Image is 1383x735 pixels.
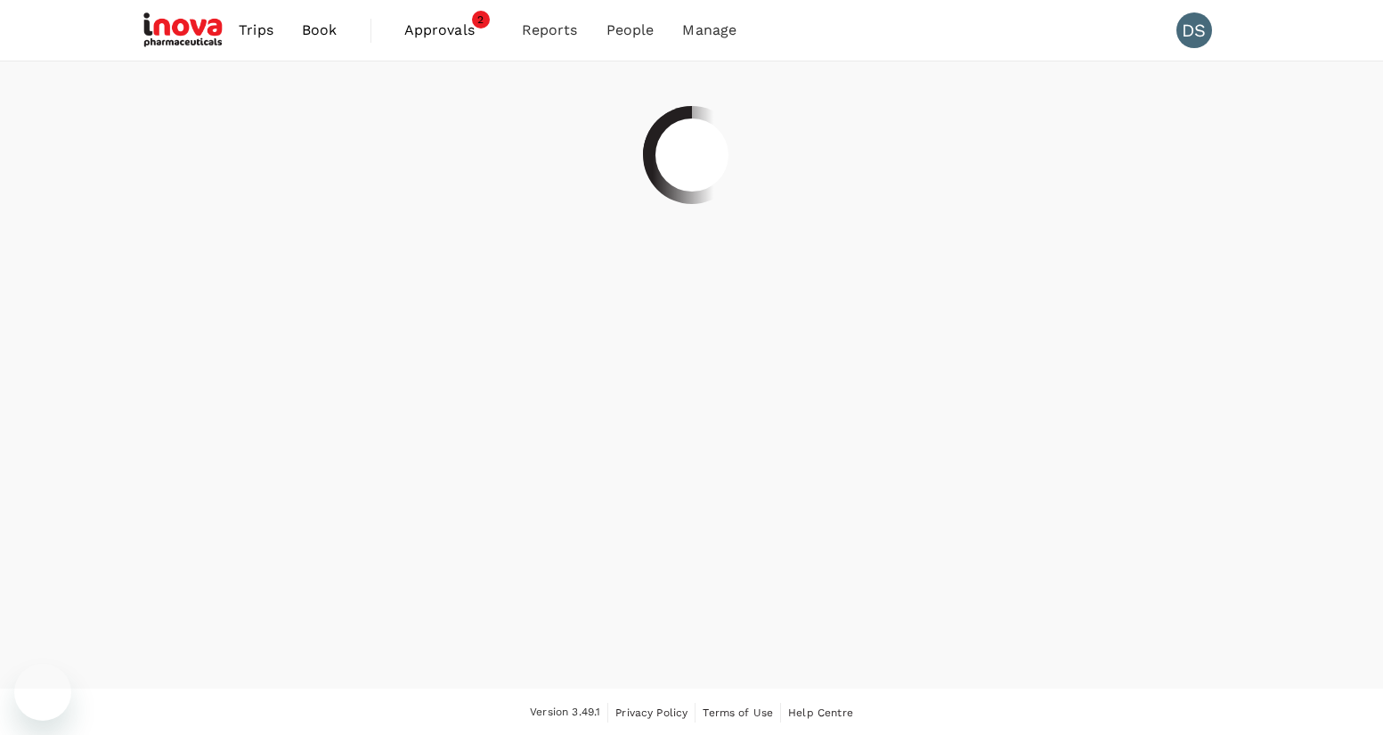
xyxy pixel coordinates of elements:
span: Book [302,20,338,41]
span: People [606,20,655,41]
span: 2 [472,11,490,29]
span: Privacy Policy [615,706,687,719]
span: Approvals [404,20,493,41]
a: Help Centre [788,703,853,723]
span: Manage [682,20,736,41]
div: DS [1176,12,1212,48]
span: Help Centre [788,706,853,719]
img: iNova Pharmaceuticals [143,11,225,50]
span: Trips [239,20,273,41]
a: Terms of Use [703,703,773,723]
a: Privacy Policy [615,703,687,723]
span: Version 3.49.1 [530,704,600,722]
span: Terms of Use [703,706,773,719]
iframe: Button to launch messaging window [14,664,71,721]
span: Reports [522,20,578,41]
